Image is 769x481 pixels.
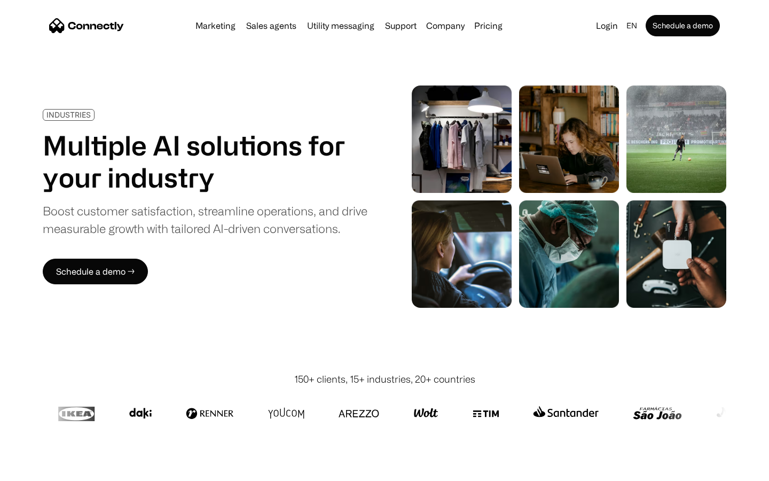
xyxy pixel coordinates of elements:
div: INDUSTRIES [46,111,91,119]
a: home [49,18,124,34]
div: en [622,18,644,33]
div: Company [423,18,468,33]
h1: Multiple AI solutions for your industry [43,129,367,193]
a: Support [381,21,421,30]
div: Boost customer satisfaction, streamline operations, and drive measurable growth with tailored AI-... [43,202,367,237]
a: Marketing [191,21,240,30]
aside: Language selected: English [11,461,64,477]
a: Pricing [470,21,507,30]
ul: Language list [21,462,64,477]
a: Schedule a demo → [43,259,148,284]
div: 150+ clients, 15+ industries, 20+ countries [294,372,475,386]
div: en [626,18,637,33]
a: Utility messaging [303,21,379,30]
a: Schedule a demo [646,15,720,36]
a: Login [592,18,622,33]
a: Sales agents [242,21,301,30]
div: Company [426,18,465,33]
